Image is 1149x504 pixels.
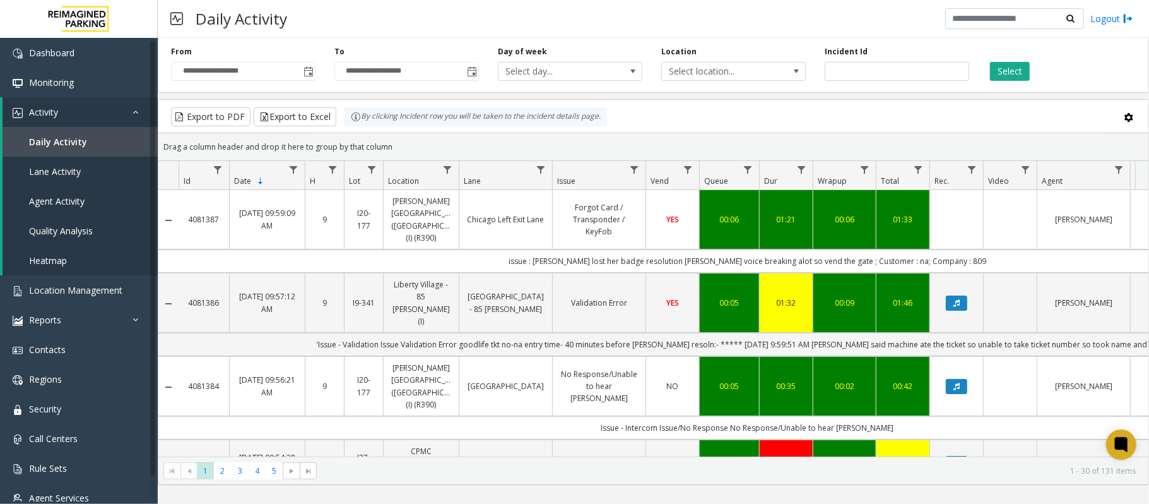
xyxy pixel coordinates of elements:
[158,215,179,225] a: Collapse Details
[29,373,62,385] span: Regions
[707,297,751,309] a: 00:05
[209,161,227,178] a: Id Filter Menu
[29,492,89,504] span: Agent Services
[310,176,315,186] span: H
[1111,161,1128,178] a: Agent Filter Menu
[186,380,221,392] a: 4081384
[1045,213,1122,225] a: [PERSON_NAME]
[464,63,478,80] span: Toggle popup
[237,452,297,476] a: [DATE] 09:54:38 AM
[171,46,192,57] label: From
[1042,176,1063,186] span: Agent
[313,380,336,392] a: 9
[29,195,85,207] span: Agent Activity
[666,214,679,225] span: YES
[254,107,336,126] button: Export to Excel
[651,176,669,186] span: Vend
[1045,380,1122,392] a: [PERSON_NAME]
[654,380,692,392] a: NO
[29,76,74,88] span: Monitoring
[391,362,451,411] a: [PERSON_NAME][GEOGRAPHIC_DATA] ([GEOGRAPHIC_DATA]) (I) (R390)
[13,108,23,118] img: 'icon'
[301,63,315,80] span: Toggle popup
[13,49,23,59] img: 'icon'
[3,186,158,216] a: Agent Activity
[13,286,23,296] img: 'icon'
[313,213,336,225] a: 9
[391,445,451,482] a: CPMC [PERSON_NAME] (I) (CP)
[363,161,380,178] a: Lot Filter Menu
[988,176,1009,186] span: Video
[184,176,191,186] span: Id
[29,136,87,148] span: Daily Activity
[821,297,868,309] a: 00:09
[13,405,23,415] img: 'icon'
[821,380,868,392] div: 00:02
[237,291,297,315] a: [DATE] 09:57:12 AM
[467,380,545,392] a: [GEOGRAPHIC_DATA]
[352,207,375,231] a: I20-177
[557,176,575,186] span: Issue
[303,466,314,476] span: Go to the last page
[13,345,23,356] img: 'icon'
[158,299,179,309] a: Collapse Details
[884,213,922,225] a: 01:33
[29,284,122,296] span: Location Management
[186,213,221,225] a: 4081387
[13,316,23,326] img: 'icon'
[654,297,692,309] a: YES
[661,46,697,57] label: Location
[171,107,250,126] button: Export to PDF
[881,176,899,186] span: Total
[654,213,692,225] a: YES
[963,161,981,178] a: Rec. Filter Menu
[707,213,751,225] a: 00:06
[324,465,1136,476] kendo-pager-info: 1 - 30 of 131 items
[186,297,221,309] a: 4081386
[345,107,607,126] div: By clicking Incident row you will be taken to the incident details page.
[626,161,643,178] a: Issue Filter Menu
[3,97,158,127] a: Activity
[29,165,81,177] span: Lane Activity
[560,368,638,405] a: No Response/Unable to hear [PERSON_NAME]
[467,213,545,225] a: Chicago Left Exit Lane
[884,297,922,309] a: 01:46
[351,112,361,122] img: infoIcon.svg
[739,161,757,178] a: Queue Filter Menu
[29,255,67,267] span: Heatmap
[793,161,810,178] a: Dur Filter Menu
[334,46,345,57] label: To
[667,381,679,392] span: NO
[1045,297,1122,309] a: [PERSON_NAME]
[313,297,336,309] a: 9
[680,161,697,178] a: Vend Filter Menu
[498,46,547,57] label: Day of week
[234,176,251,186] span: Date
[464,176,481,186] span: Lane
[285,161,302,178] a: Date Filter Menu
[13,375,23,385] img: 'icon'
[910,161,927,178] a: Total Filter Menu
[884,380,922,392] a: 00:42
[707,380,751,392] div: 00:05
[391,279,451,327] a: Liberty Village - 85 [PERSON_NAME] (I)
[3,127,158,157] a: Daily Activity
[767,380,805,392] a: 00:35
[821,213,868,225] div: 00:06
[388,176,419,186] span: Location
[266,462,283,479] span: Page 5
[560,297,638,309] a: Validation Error
[934,176,949,186] span: Rec.
[767,213,805,225] a: 01:21
[324,161,341,178] a: H Filter Menu
[189,3,293,34] h3: Daily Activity
[256,176,266,186] span: Sortable
[170,3,183,34] img: pageIcon
[158,136,1148,158] div: Drag a column header and drop it here to group by that column
[214,462,231,479] span: Page 2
